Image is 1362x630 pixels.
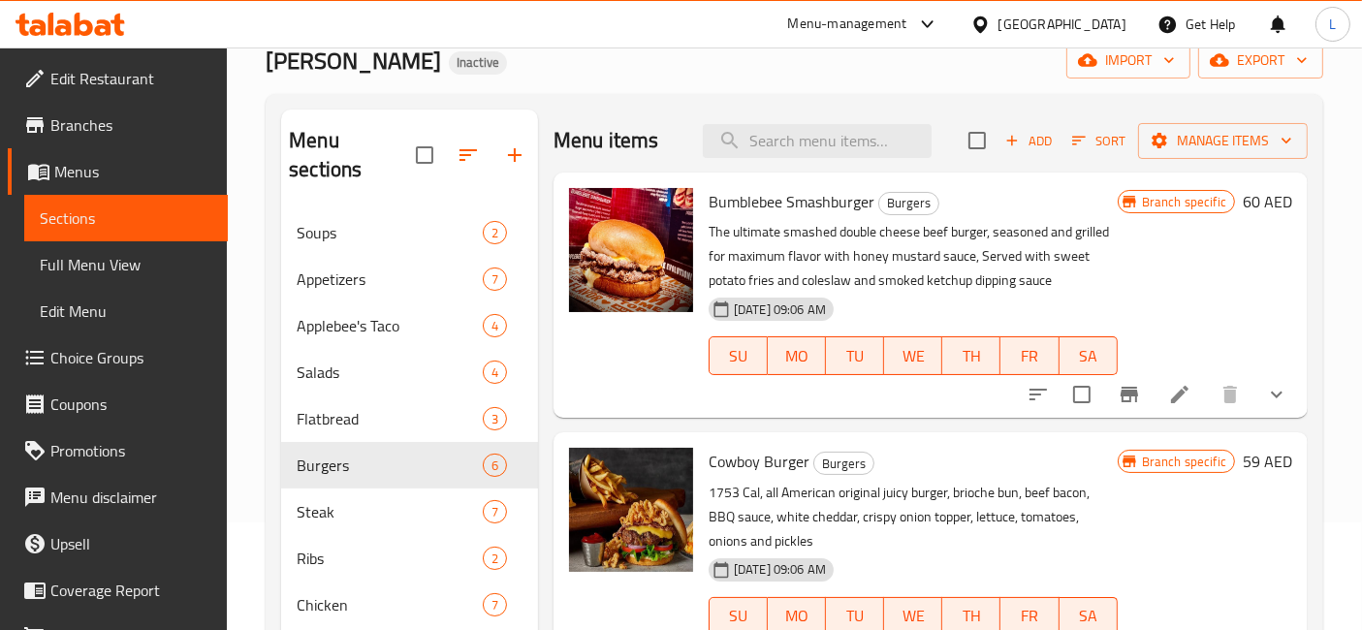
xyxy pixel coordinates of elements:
a: Sections [24,195,228,241]
span: Sort sections [445,132,491,178]
div: Inactive [449,51,507,75]
button: MO [768,336,826,375]
span: SA [1067,602,1110,630]
span: Soups [297,221,483,244]
span: Applebee's Taco [297,314,483,337]
span: Sections [40,206,212,230]
button: TU [826,336,884,375]
span: Branch specific [1134,193,1234,211]
span: 3 [484,410,506,428]
h2: Menu items [554,126,659,155]
div: Burgers [813,452,874,475]
div: items [483,407,507,430]
span: 7 [484,270,506,289]
span: MO [776,342,818,370]
div: items [483,268,507,291]
span: FR [1008,602,1051,630]
h2: Menu sections [289,126,416,184]
button: Add section [491,132,538,178]
button: import [1066,43,1190,79]
button: show more [1253,371,1300,418]
span: FR [1008,342,1051,370]
span: Menu disclaimer [50,486,212,509]
button: delete [1207,371,1253,418]
span: Select to update [1061,374,1102,415]
span: Salads [297,361,483,384]
span: Chicken [297,593,483,616]
span: Cowboy Burger [709,447,809,476]
button: Manage items [1138,123,1308,159]
span: Appetizers [297,268,483,291]
span: Edit Restaurant [50,67,212,90]
span: Promotions [50,439,212,462]
div: Burgers6 [281,442,538,488]
div: items [483,314,507,337]
a: Full Menu View [24,241,228,288]
span: Add item [998,126,1060,156]
a: Menu disclaimer [8,474,228,520]
div: Chicken7 [281,582,538,628]
button: TH [942,336,1000,375]
span: Coupons [50,393,212,416]
a: Edit Menu [24,288,228,334]
a: Coverage Report [8,567,228,614]
button: FR [1000,336,1059,375]
span: TU [834,342,876,370]
span: WE [892,342,934,370]
span: Branches [50,113,212,137]
button: sort-choices [1015,371,1061,418]
a: Edit Restaurant [8,55,228,102]
h6: 59 AED [1243,448,1292,475]
span: Branch specific [1134,453,1234,471]
p: 1753 Cal, all American original juicy burger, brioche bun, beef bacon, BBQ sauce, white cheddar, ... [709,481,1118,553]
span: 6 [484,457,506,475]
span: Coverage Report [50,579,212,602]
span: Burgers [814,453,873,475]
span: Manage items [1154,129,1292,153]
button: SA [1060,336,1118,375]
span: 4 [484,363,506,382]
div: Steak7 [281,488,538,535]
span: 2 [484,550,506,568]
img: Bumblebee Smashburger [569,188,693,312]
span: SU [717,342,760,370]
span: Steak [297,500,483,523]
div: Ribs2 [281,535,538,582]
div: items [483,547,507,570]
a: Branches [8,102,228,148]
a: Coupons [8,381,228,427]
span: TU [834,602,876,630]
a: Edit menu item [1168,383,1191,406]
span: Add [1002,130,1055,152]
p: The ultimate smashed double cheese beef burger, seasoned and grilled for maximum flavor with hone... [709,220,1118,293]
div: items [483,500,507,523]
div: [GEOGRAPHIC_DATA] [998,14,1126,35]
span: TH [950,602,993,630]
span: Select all sections [404,135,445,175]
div: Burgers [878,192,939,215]
span: L [1329,14,1336,35]
a: Promotions [8,427,228,474]
img: Cowboy Burger [569,448,693,572]
span: Choice Groups [50,346,212,369]
span: Flatbread [297,407,483,430]
span: 7 [484,596,506,614]
a: Choice Groups [8,334,228,381]
div: Appetizers7 [281,256,538,302]
span: SA [1067,342,1110,370]
button: Sort [1067,126,1130,156]
div: Menu-management [788,13,907,36]
span: Bumblebee Smashburger [709,187,874,216]
a: Upsell [8,520,228,567]
div: Flatbread3 [281,395,538,442]
span: Sort items [1060,126,1138,156]
span: TH [950,342,993,370]
div: items [483,454,507,477]
span: Select section [957,120,998,161]
span: Edit Menu [40,299,212,323]
span: Ribs [297,547,483,570]
input: search [703,124,932,158]
span: 2 [484,224,506,242]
